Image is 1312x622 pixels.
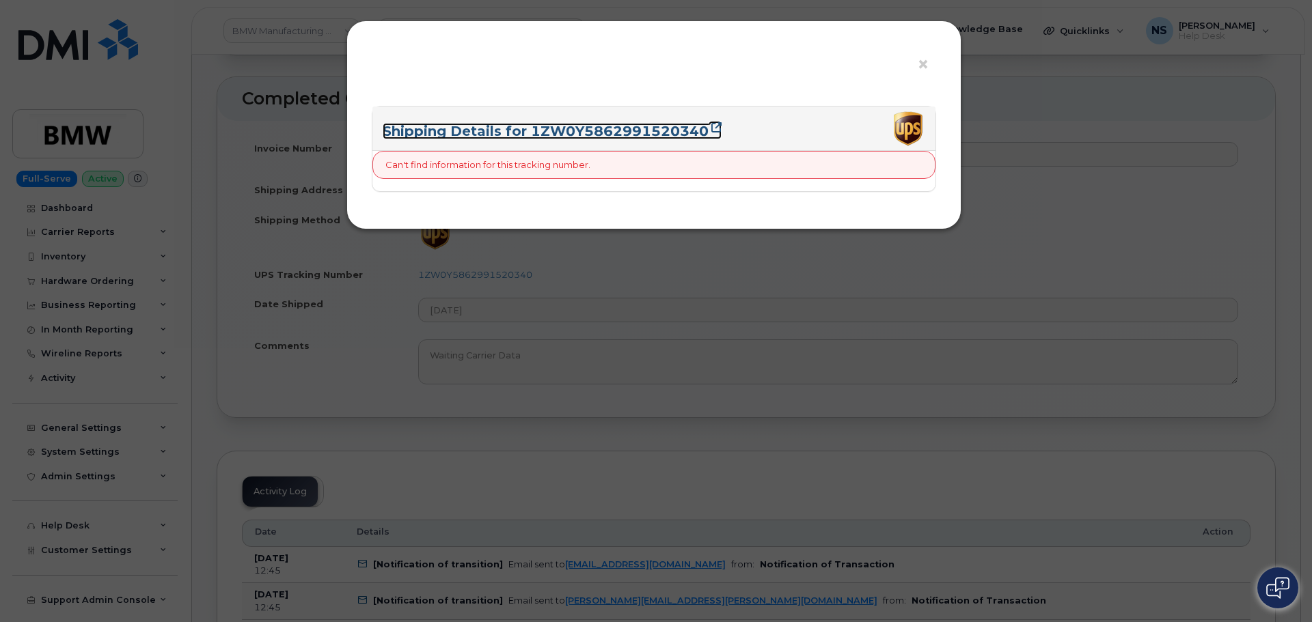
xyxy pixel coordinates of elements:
span: × [917,52,929,77]
p: Can't find information for this tracking number. [385,158,590,171]
a: Shipping Details for 1ZW0Y5862991520340 [383,123,722,139]
img: Open chat [1266,577,1289,599]
img: ups-065b5a60214998095c38875261380b7f924ec8f6fe06ec167ae1927634933c50.png [891,110,925,147]
button: × [917,55,936,75]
